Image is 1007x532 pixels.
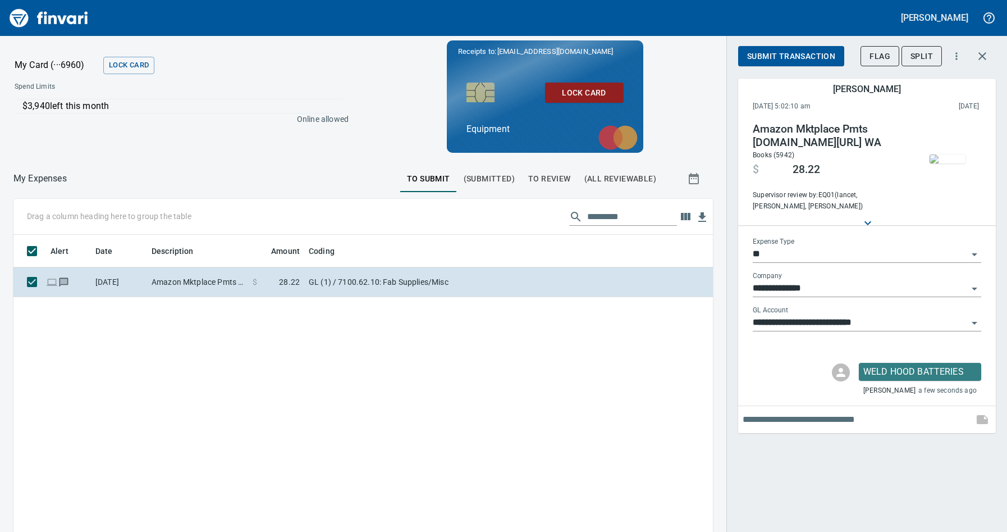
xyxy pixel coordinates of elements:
span: $ [753,163,759,176]
span: Date [95,244,127,258]
span: Submit Transaction [747,49,835,63]
span: Books (5942) [753,151,794,159]
span: [PERSON_NAME] [863,385,916,397]
span: a few seconds ago [918,385,977,397]
button: Download Table [694,209,711,226]
p: My Expenses [13,172,67,185]
span: To Review [528,172,571,186]
button: Open [967,315,982,331]
span: Lock Card [109,59,149,72]
div: Click for options [859,363,981,381]
img: receipts%2Ftapani%2F2025-09-16%2FpiGV5CgfDrQnoJsBvzAL1lfK6Pz2__z5JMGoAVzBNEZH3W7890J.jpg [930,154,965,163]
p: $3,940 left this month [22,99,342,113]
label: Company [753,272,782,279]
span: Coding [309,244,335,258]
button: More [944,44,969,69]
button: Open [967,281,982,297]
span: 28.22 [279,276,300,288]
button: Lock Card [545,83,624,103]
span: $ [253,276,257,288]
img: Finvari [7,4,91,31]
span: Description [152,244,194,258]
span: Flag [869,49,890,63]
span: Spend Limits [15,81,201,93]
p: My Card (···6960) [15,58,99,72]
span: Has messages [58,278,70,285]
td: GL (1) / 7100.62.10: Fab Supplies/Misc [304,267,585,297]
span: Alert [51,244,68,258]
h4: Amazon Mktplace Pmts [DOMAIN_NAME][URL] WA [753,122,905,149]
span: Lock Card [554,86,615,100]
span: Alert [51,244,83,258]
span: Date [95,244,113,258]
button: Split [901,46,942,67]
span: Split [910,49,933,63]
button: Show transactions within a particular date range [677,165,713,192]
span: To Submit [407,172,450,186]
span: Description [152,244,208,258]
button: Submit Transaction [738,46,844,67]
span: (Submitted) [464,172,515,186]
button: Lock Card [103,57,154,74]
td: Amazon Mktplace Pmts [DOMAIN_NAME][URL] WA [147,267,248,297]
span: [DATE] 5:02:10 am [753,101,885,112]
p: Receipts to: [458,46,632,57]
span: Online transaction [46,278,58,285]
span: [EMAIL_ADDRESS][DOMAIN_NAME] [496,46,614,57]
button: Flag [860,46,899,67]
label: GL Account [753,307,788,313]
button: Choose columns to display [677,208,694,225]
span: 28.22 [793,163,820,176]
span: Supervisor review by: EQ01 (lancet, [PERSON_NAME], [PERSON_NAME]) [753,190,905,212]
h5: [PERSON_NAME] [901,12,968,24]
img: mastercard.svg [593,120,643,156]
p: Drag a column heading here to group the table [27,211,191,222]
td: [DATE] [91,267,147,297]
button: Open [967,247,982,262]
span: (All Reviewable) [584,172,656,186]
nav: breadcrumb [13,172,67,185]
p: WELD HOOD BATTERIES [863,365,977,379]
button: [PERSON_NAME] [898,9,971,26]
span: [DATE] [885,101,979,112]
p: Equipment [466,122,624,136]
button: Close transaction [969,43,996,70]
label: Expense Type [753,238,794,245]
p: Online allowed [6,113,349,125]
span: Amount [257,244,300,258]
h5: [PERSON_NAME] [833,83,900,95]
span: Coding [309,244,349,258]
span: Amount [271,244,300,258]
span: This records your note into the expense [969,406,996,433]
